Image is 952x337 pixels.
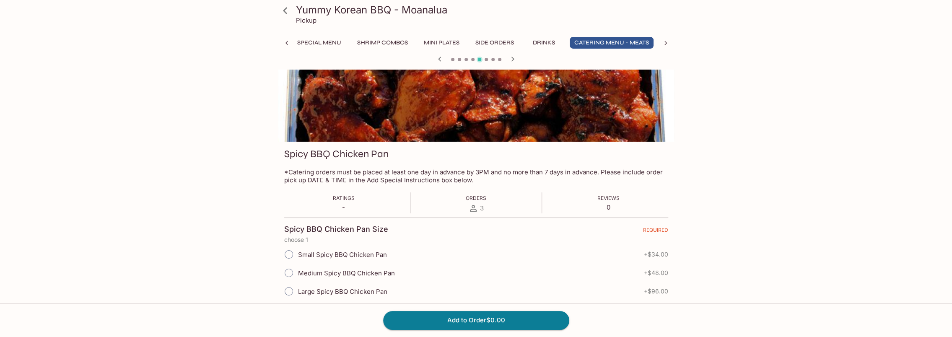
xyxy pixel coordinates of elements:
span: + $96.00 [644,288,668,295]
button: Drinks [525,37,563,49]
span: Small Spicy BBQ Chicken Pan [298,251,387,259]
span: 3 [480,204,484,212]
span: + $34.00 [644,251,668,258]
button: Catering Menu - Meats [570,37,654,49]
span: Ratings [333,195,355,201]
button: Mini Plates [419,37,464,49]
span: + $48.00 [644,270,668,276]
button: Shrimp Combos [353,37,412,49]
h3: Yummy Korean BBQ - Moanalua [296,3,671,16]
button: Side Orders [471,37,519,49]
h3: Spicy BBQ Chicken Pan [284,148,389,161]
p: 0 [597,203,620,211]
div: Spicy BBQ Chicken Pan [278,31,674,142]
button: Add to Order$0.00 [383,311,569,329]
p: choose 1 [284,236,668,243]
p: *Catering orders must be placed at least one day in advance by 3PM and no more than 7 days in adv... [284,168,668,184]
span: Orders [466,195,486,201]
span: REQUIRED [643,227,668,236]
span: Reviews [597,195,620,201]
p: Pickup [296,16,316,24]
button: Special Menu [293,37,346,49]
h4: Spicy BBQ Chicken Pan Size [284,225,388,234]
span: Medium Spicy BBQ Chicken Pan [298,269,395,277]
p: - [333,203,355,211]
span: Large Spicy BBQ Chicken Pan [298,288,387,296]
